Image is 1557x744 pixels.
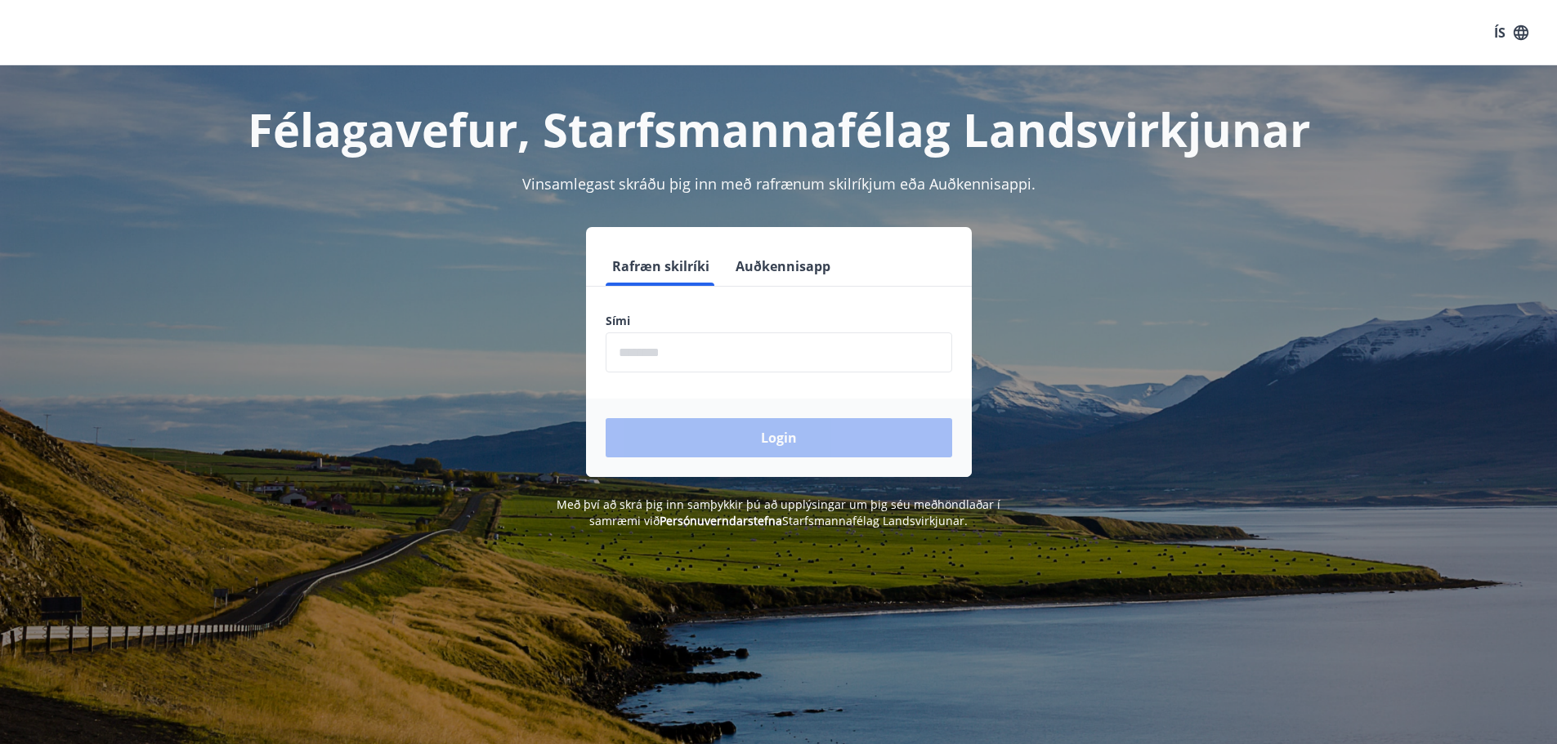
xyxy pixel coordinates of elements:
a: Persónuverndarstefna [660,513,782,528]
button: Auðkennisapp [729,247,837,286]
label: Sími [606,313,952,329]
h1: Félagavefur, Starfsmannafélag Landsvirkjunar [210,98,1348,160]
span: Vinsamlegast skráðu þig inn með rafrænum skilríkjum eða Auðkennisappi. [522,174,1036,194]
button: ÍS [1485,18,1537,47]
button: Rafræn skilríki [606,247,716,286]
span: Með því að skrá þig inn samþykkir þú að upplýsingar um þig séu meðhöndlaðar í samræmi við Starfsm... [557,497,1000,528]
